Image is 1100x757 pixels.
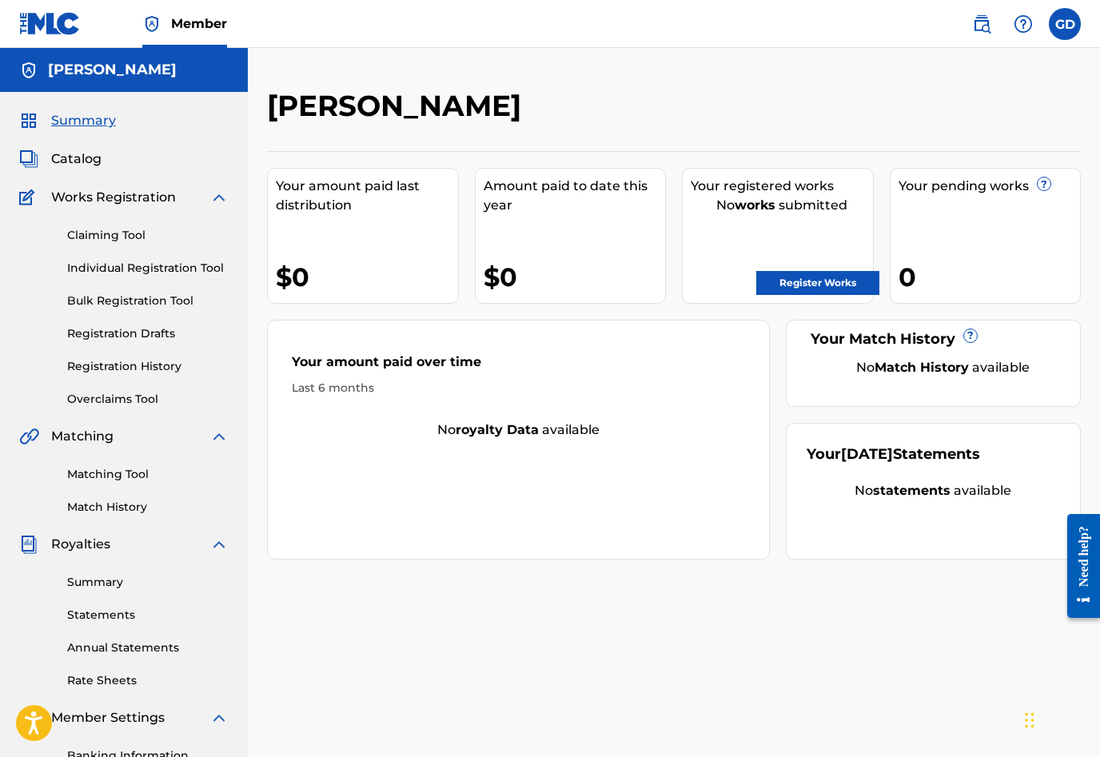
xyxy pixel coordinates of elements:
[19,535,38,554] img: Royalties
[964,329,977,342] span: ?
[292,380,745,396] div: Last 6 months
[1014,14,1033,34] img: help
[267,88,529,124] h2: [PERSON_NAME]
[899,177,1081,196] div: Your pending works
[1025,696,1034,744] div: Drag
[19,708,38,727] img: Member Settings
[899,259,1081,295] div: 0
[807,329,1060,350] div: Your Match History
[209,427,229,446] img: expand
[67,391,229,408] a: Overclaims Tool
[691,177,873,196] div: Your registered works
[484,177,666,215] div: Amount paid to date this year
[19,61,38,80] img: Accounts
[67,466,229,483] a: Matching Tool
[1038,177,1050,190] span: ?
[51,427,114,446] span: Matching
[19,149,102,169] a: CatalogCatalog
[972,14,991,34] img: search
[276,259,458,295] div: $0
[966,8,998,40] a: Public Search
[67,499,229,516] a: Match History
[67,607,229,624] a: Statements
[142,14,161,34] img: Top Rightsholder
[1007,8,1039,40] div: Help
[171,14,227,33] span: Member
[807,444,980,465] div: Your Statements
[209,708,229,727] img: expand
[1055,500,1100,631] iframe: Resource Center
[67,260,229,277] a: Individual Registration Tool
[19,188,40,207] img: Works Registration
[456,422,539,437] strong: royalty data
[841,445,893,463] span: [DATE]
[19,111,116,130] a: SummarySummary
[1020,680,1100,757] iframe: Chat Widget
[209,188,229,207] img: expand
[51,188,176,207] span: Works Registration
[67,227,229,244] a: Claiming Tool
[51,111,116,130] span: Summary
[292,353,745,380] div: Your amount paid over time
[51,708,165,727] span: Member Settings
[807,481,1060,500] div: No available
[19,12,81,35] img: MLC Logo
[484,259,666,295] div: $0
[67,574,229,591] a: Summary
[827,358,1060,377] div: No available
[691,196,873,215] div: No submitted
[67,358,229,375] a: Registration History
[875,360,969,375] strong: Match History
[276,177,458,215] div: Your amount paid last distribution
[735,197,775,213] strong: works
[209,535,229,554] img: expand
[19,149,38,169] img: Catalog
[51,535,110,554] span: Royalties
[51,149,102,169] span: Catalog
[268,420,769,440] div: No available
[48,61,177,79] h5: George Despres
[756,271,879,295] a: Register Works
[19,427,39,446] img: Matching
[67,672,229,689] a: Rate Sheets
[67,639,229,656] a: Annual Statements
[873,483,951,498] strong: statements
[67,325,229,342] a: Registration Drafts
[1049,8,1081,40] div: User Menu
[67,293,229,309] a: Bulk Registration Tool
[19,111,38,130] img: Summary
